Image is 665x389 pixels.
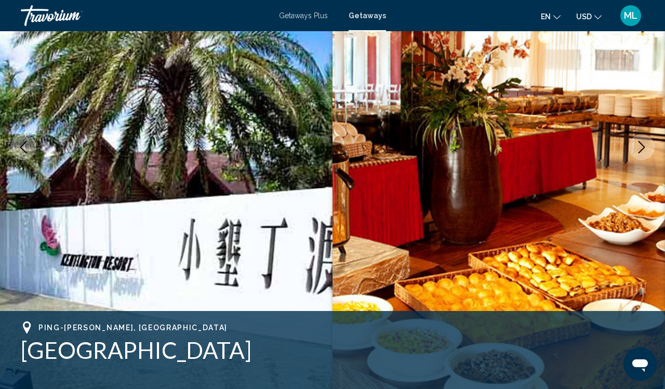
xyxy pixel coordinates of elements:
span: Ping-[PERSON_NAME], [GEOGRAPHIC_DATA] [38,323,228,332]
span: USD [576,12,592,21]
span: ML [624,10,637,21]
a: Getaways [349,11,386,20]
a: Travorium [21,5,269,26]
button: Change currency [576,9,602,24]
span: en [541,12,551,21]
button: Next image [629,134,655,160]
button: Change language [541,9,561,24]
button: Previous image [10,134,36,160]
a: Getaways Plus [279,11,328,20]
h1: [GEOGRAPHIC_DATA] [21,336,644,364]
button: User Menu [617,5,644,27]
iframe: Button to launch messaging window [623,347,657,381]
